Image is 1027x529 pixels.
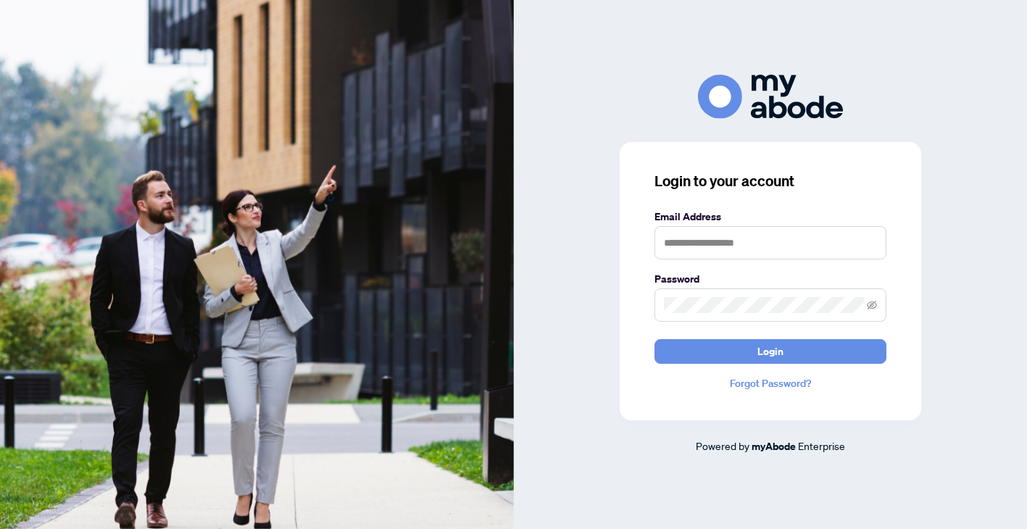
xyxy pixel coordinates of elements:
img: ma-logo [698,75,843,119]
span: Login [757,340,783,363]
h3: Login to your account [654,171,886,191]
a: Forgot Password? [654,375,886,391]
a: myAbode [752,438,796,454]
span: eye-invisible [867,300,877,310]
span: Powered by [696,439,749,452]
label: Password [654,271,886,287]
label: Email Address [654,209,886,225]
button: Login [654,339,886,364]
span: Enterprise [798,439,845,452]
